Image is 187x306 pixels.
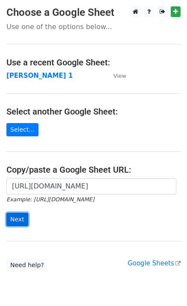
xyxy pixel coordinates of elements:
a: Select... [6,123,39,136]
a: View [105,72,126,79]
a: Google Sheets [128,259,181,267]
h3: Choose a Google Sheet [6,6,181,19]
a: Need help? [6,259,48,272]
p: Use one of the options below... [6,22,181,31]
input: Next [6,213,28,226]
input: Paste your Google Sheet URL here [6,178,176,194]
h4: Use a recent Google Sheet: [6,57,181,68]
a: [PERSON_NAME] 1 [6,72,73,79]
h4: Copy/paste a Google Sheet URL: [6,165,181,175]
iframe: Chat Widget [144,265,187,306]
small: Example: [URL][DOMAIN_NAME] [6,196,94,203]
small: View [113,73,126,79]
h4: Select another Google Sheet: [6,106,181,117]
